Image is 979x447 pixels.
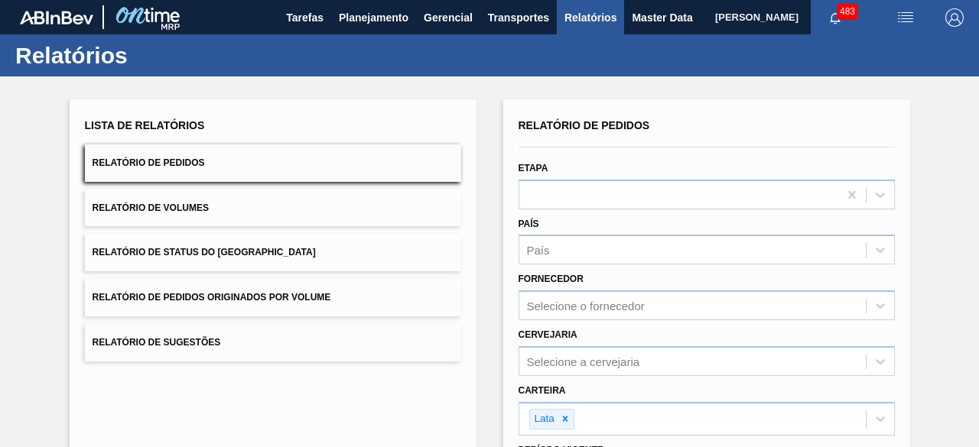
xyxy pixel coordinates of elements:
[519,219,539,229] label: País
[15,47,287,64] h1: Relatórios
[632,8,692,27] span: Master Data
[811,7,860,28] button: Notificações
[85,119,205,131] span: Lista de Relatórios
[896,8,915,27] img: userActions
[519,119,650,131] span: Relatório de Pedidos
[519,274,584,284] label: Fornecedor
[93,247,316,258] span: Relatório de Status do [GEOGRAPHIC_DATA]
[564,8,616,27] span: Relatórios
[519,163,548,173] label: Etapa
[93,202,209,213] span: Relatório de Volumes
[527,355,640,368] div: Selecione a cervejaria
[519,329,577,340] label: Cervejaria
[286,8,324,27] span: Tarefas
[530,410,557,429] div: Lata
[424,8,473,27] span: Gerencial
[339,8,408,27] span: Planejamento
[93,292,331,303] span: Relatório de Pedidos Originados por Volume
[519,385,566,396] label: Carteira
[85,234,461,271] button: Relatório de Status do [GEOGRAPHIC_DATA]
[85,279,461,316] button: Relatório de Pedidos Originados por Volume
[85,324,461,361] button: Relatório de Sugestões
[93,337,221,348] span: Relatório de Sugestões
[837,3,858,20] span: 483
[93,157,205,168] span: Relatório de Pedidos
[20,11,93,24] img: TNhmsLtSVTkK8tSr43FrP2fwEKptu5GPRR3wAAAABJRU5ErkJggg==
[85,189,461,227] button: Relatório de Volumes
[945,8,964,27] img: Logout
[488,8,549,27] span: Transportes
[527,300,645,313] div: Selecione o fornecedor
[527,244,550,257] div: País
[85,144,461,182] button: Relatório de Pedidos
